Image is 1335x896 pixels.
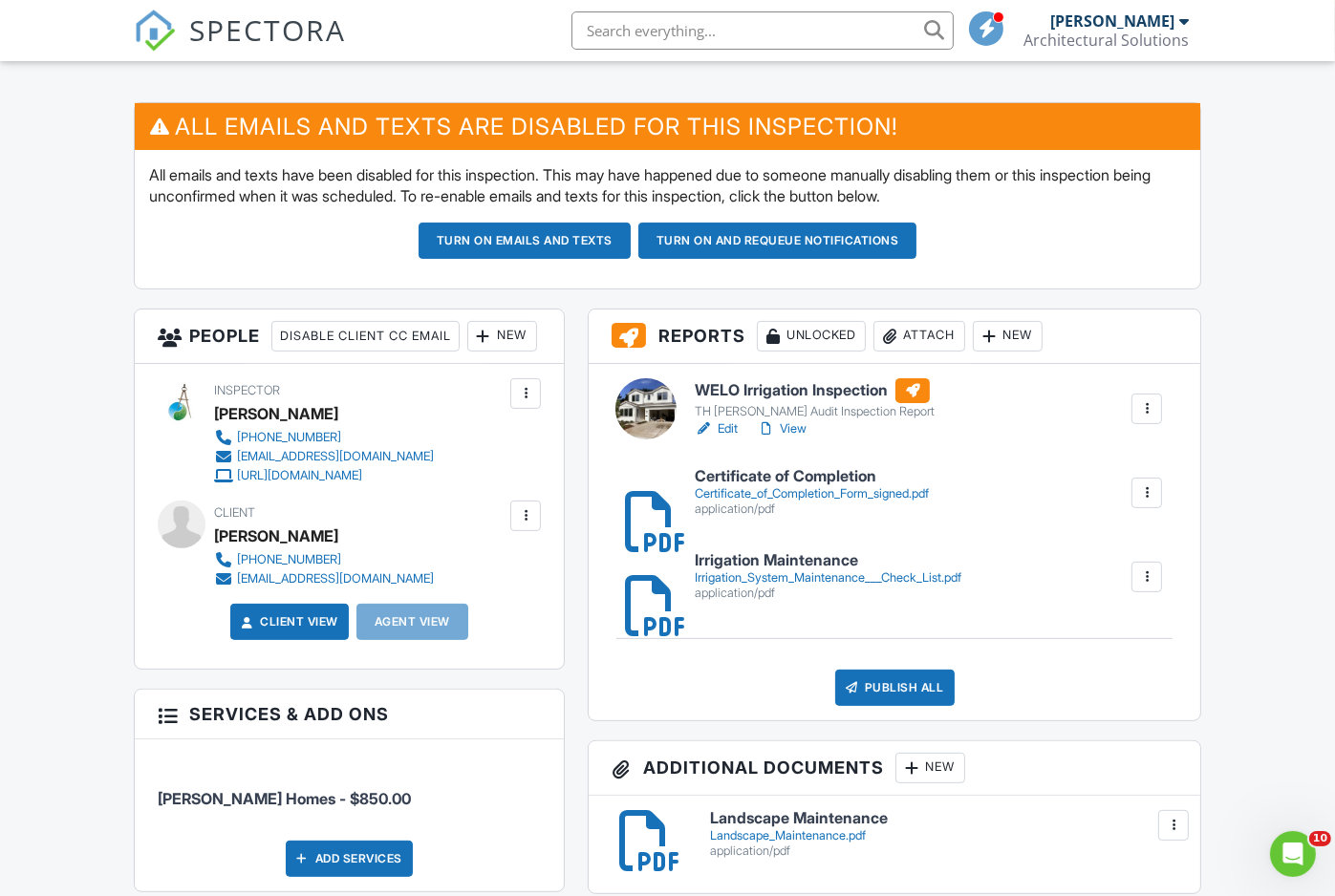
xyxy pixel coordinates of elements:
span: Inspector [214,383,280,397]
a: Irrigation Maintenance Irrigation_System_Maintenance___Check_List.pdf application/pdf [695,552,961,601]
input: Search everything... [571,11,954,50]
h6: Irrigation Maintenance [695,552,961,569]
a: Landscape Maintenance Landscape_Maintenance.pdf application/pdf [710,810,1177,859]
h3: People [135,309,565,364]
div: TH [PERSON_NAME] Audit Inspection Report [695,404,935,419]
div: Unlocked [757,321,866,352]
iframe: Intercom live chat [1270,831,1316,877]
div: Disable Client CC Email [271,321,460,352]
a: [EMAIL_ADDRESS][DOMAIN_NAME] [214,569,434,588]
div: [URL][DOMAIN_NAME] [237,468,362,483]
span: SPECTORA [189,10,346,50]
div: Attach [873,321,965,352]
h3: Services & Add ons [135,690,565,739]
div: [PERSON_NAME] [214,522,338,550]
div: [PHONE_NUMBER] [237,552,341,567]
h3: Reports [589,309,1200,364]
div: [PERSON_NAME] [214,399,338,428]
div: New [895,753,965,783]
h6: Landscape Maintenance [710,810,1177,827]
img: The Best Home Inspection Software - Spectora [134,10,176,52]
div: [EMAIL_ADDRESS][DOMAIN_NAME] [237,571,434,587]
div: application/pdf [710,843,1177,859]
a: [EMAIL_ADDRESS][DOMAIN_NAME] [214,447,434,466]
h6: WELO Irrigation Inspection [695,378,935,403]
a: WELO Irrigation Inspection TH [PERSON_NAME] Audit Inspection Report [695,378,935,420]
a: Client View [237,612,338,631]
div: Irrigation_System_Maintenance___Check_List.pdf [695,570,961,586]
div: application/pdf [695,586,961,601]
div: [PHONE_NUMBER] [237,430,341,445]
a: View [757,419,807,438]
div: [EMAIL_ADDRESS][DOMAIN_NAME] [237,449,434,464]
span: [PERSON_NAME] Homes - $850.00 [158,789,411,808]
div: application/pdf [695,501,929,517]
h6: Certificate of Completion [695,468,929,485]
div: Add Services [286,841,413,877]
p: All emails and texts have been disabled for this inspection. This may have happened due to someon... [149,164,1187,207]
a: Certificate of Completion Certificate_of_Completion_Form_signed.pdf application/pdf [695,468,929,517]
div: Publish All [835,670,955,706]
button: Turn on emails and texts [419,223,631,259]
a: [PHONE_NUMBER] [214,428,434,447]
span: 10 [1309,831,1331,846]
a: Edit [695,419,738,438]
li: Service: Thomas James Homes [158,754,542,824]
a: SPECTORA [134,26,346,66]
h3: Additional Documents [589,741,1200,796]
div: [PERSON_NAME] [1050,11,1174,31]
div: Certificate_of_Completion_Form_signed.pdf [695,486,929,501]
div: Architectural Solutions [1023,31,1189,50]
button: Turn on and Requeue Notifications [638,223,917,259]
div: New [973,321,1043,352]
span: Client [214,505,255,520]
a: [PHONE_NUMBER] [214,550,434,569]
a: [URL][DOMAIN_NAME] [214,466,434,485]
div: Landscape_Maintenance.pdf [710,828,1177,843]
div: New [467,321,537,352]
h3: All emails and texts are disabled for this inspection! [135,103,1201,150]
